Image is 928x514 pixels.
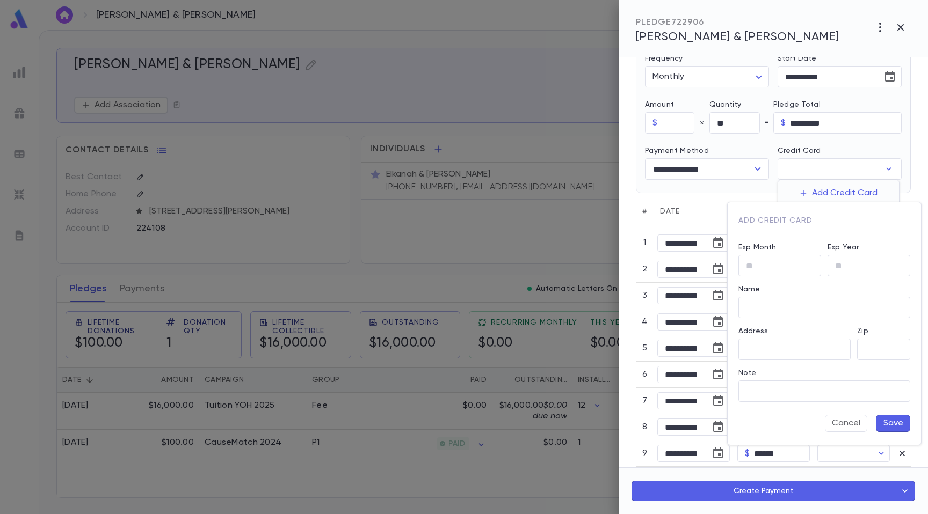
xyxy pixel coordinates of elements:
[857,327,868,335] label: Zip
[738,217,813,224] span: Add Credit Card
[825,415,867,432] button: Cancel
[738,285,760,293] label: Name
[738,243,776,252] label: Exp Month
[738,369,757,377] label: Note
[876,415,910,432] button: Save
[828,243,859,252] label: Exp Year
[738,327,768,335] label: Address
